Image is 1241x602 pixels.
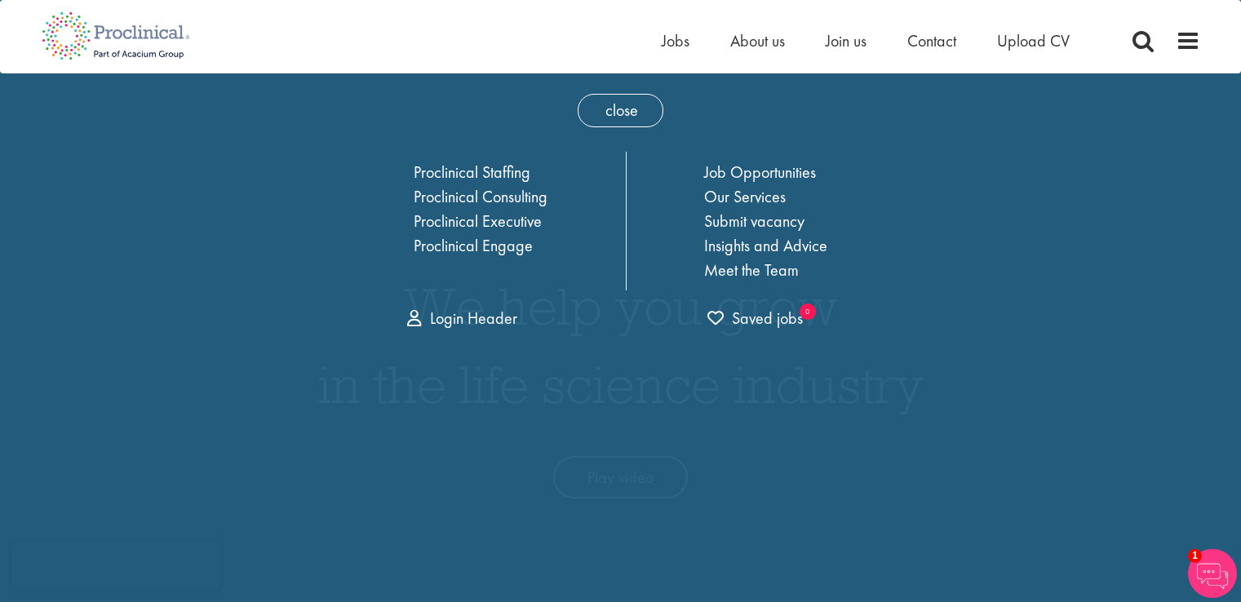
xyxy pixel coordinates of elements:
a: Meet the Team [704,259,799,281]
a: Proclinical Engage [414,235,533,256]
img: Chatbot [1188,549,1237,598]
a: Proclinical Executive [414,210,542,232]
a: Jobs [662,30,689,51]
span: Saved jobs [707,308,803,329]
a: Login Header [407,308,517,329]
a: About us [730,30,785,51]
a: Job Opportunities [704,162,816,183]
sub: 0 [800,303,816,320]
a: Our Services [704,186,786,207]
span: 1 [1188,549,1202,563]
a: Submit vacancy [704,210,804,232]
a: Proclinical Staffing [414,162,530,183]
a: Proclinical Consulting [414,186,547,207]
a: Upload CV [997,30,1070,51]
a: trigger for shortlist [707,307,803,330]
a: Insights and Advice [704,235,827,256]
span: close [578,94,663,127]
a: Contact [907,30,956,51]
a: Join us [826,30,866,51]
